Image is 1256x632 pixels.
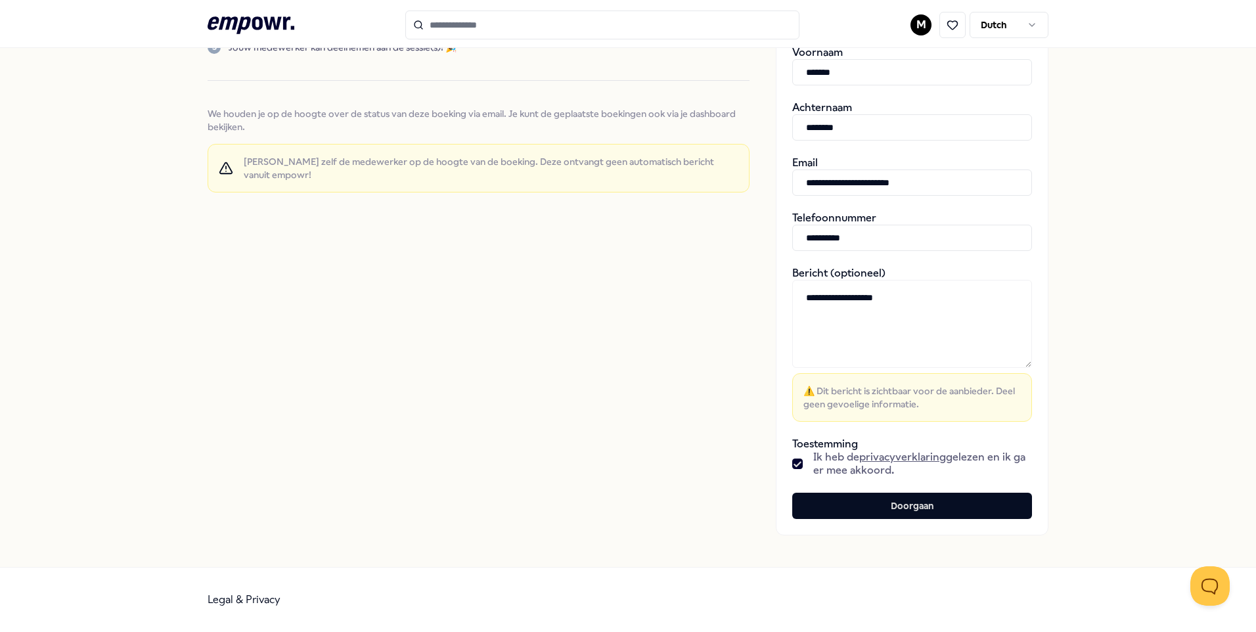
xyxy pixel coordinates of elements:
span: ⚠️ Dit bericht is zichtbaar voor de aanbieder. Deel geen gevoelige informatie. [803,384,1021,411]
iframe: Help Scout Beacon - Open [1190,566,1230,606]
span: Ik heb de gelezen en ik ga er mee akkoord. [813,451,1032,477]
button: M [910,14,931,35]
div: Bericht (optioneel) [792,267,1032,422]
div: Voornaam [792,46,1032,85]
div: Email [792,156,1032,196]
div: Achternaam [792,101,1032,141]
input: Search for products, categories or subcategories [405,11,799,39]
a: privacyverklaring [859,451,946,463]
a: Legal & Privacy [208,593,280,606]
div: 3 [208,41,221,54]
div: Toestemming [792,438,1032,477]
div: Telefoonnummer [792,212,1032,251]
span: [PERSON_NAME] zelf de medewerker op de hoogte van de boeking. Deze ontvangt geen automatisch beri... [244,155,738,181]
button: Doorgaan [792,493,1032,519]
span: We houden je op de hoogte over de status van deze boeking via email. Je kunt de geplaatste boekin... [208,107,750,133]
